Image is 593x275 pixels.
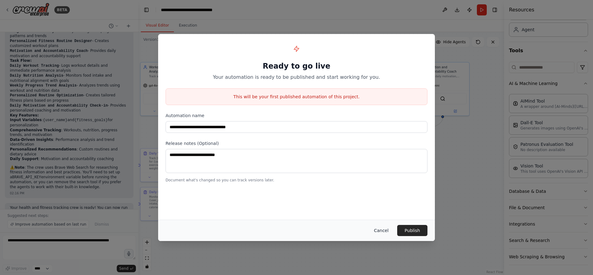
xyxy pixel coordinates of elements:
[166,61,427,71] h1: Ready to go live
[166,94,427,100] p: This will be your first published automation of this project.
[166,178,427,183] p: Document what's changed so you can track versions later.
[166,74,427,81] p: Your automation is ready to be published and start working for you.
[369,225,393,236] button: Cancel
[166,112,427,119] label: Automation name
[166,140,427,146] label: Release notes (Optional)
[397,225,427,236] button: Publish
